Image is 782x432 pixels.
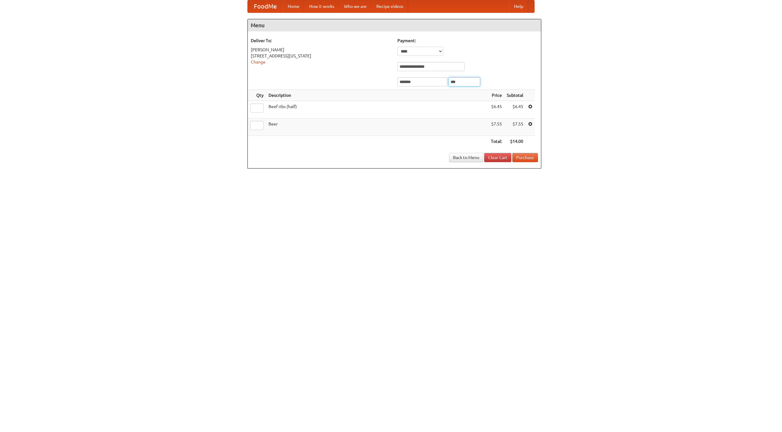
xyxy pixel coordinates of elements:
[251,53,391,59] div: [STREET_ADDRESS][US_STATE]
[484,153,511,162] a: Clear Cart
[266,101,488,118] td: Beef ribs (half)
[283,0,304,13] a: Home
[397,38,538,44] h5: Payment:
[248,0,283,13] a: FoodMe
[488,101,504,118] td: $6.45
[509,0,528,13] a: Help
[512,153,538,162] button: Purchase
[266,90,488,101] th: Description
[488,90,504,101] th: Price
[304,0,339,13] a: How it works
[251,60,265,64] a: Change
[251,47,391,53] div: [PERSON_NAME]
[504,90,526,101] th: Subtotal
[266,118,488,136] td: Beer
[488,136,504,147] th: Total:
[488,118,504,136] td: $7.55
[504,118,526,136] td: $7.55
[248,19,541,31] h4: Menu
[339,0,371,13] a: Who we are
[504,101,526,118] td: $6.45
[504,136,526,147] th: $14.00
[251,38,391,44] h5: Deliver To:
[449,153,483,162] a: Back to Menu
[371,0,408,13] a: Recipe videos
[248,90,266,101] th: Qty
